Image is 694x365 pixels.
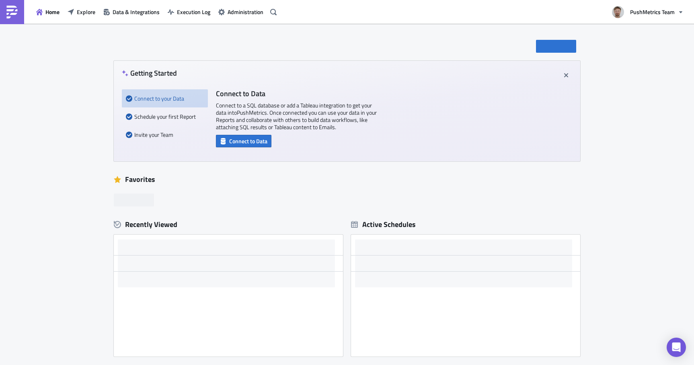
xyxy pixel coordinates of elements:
button: Data & Integrations [99,6,164,18]
h4: Getting Started [122,69,177,77]
span: Home [45,8,60,16]
span: Explore [77,8,95,16]
button: Administration [214,6,267,18]
div: Invite your Team [126,126,204,144]
button: Explore [64,6,99,18]
div: Schedule your first Report [126,107,204,126]
button: Home [32,6,64,18]
span: Data & Integrations [113,8,160,16]
button: Connect to Data [216,135,271,147]
span: PushMetrics Team [630,8,675,16]
div: Open Intercom Messenger [667,338,686,357]
a: Connect to Data [216,136,271,144]
div: Active Schedules [351,220,416,229]
div: Recently Viewed [114,219,343,231]
span: Administration [228,8,263,16]
span: Execution Log [177,8,210,16]
span: Connect to Data [229,137,267,145]
img: PushMetrics [6,6,18,19]
img: Avatar [611,5,625,19]
button: PushMetrics Team [607,3,688,21]
button: Execution Log [164,6,214,18]
div: Connect to your Data [126,89,204,107]
h4: Connect to Data [216,89,377,98]
p: Connect to a SQL database or add a Tableau integration to get your data into PushMetrics . Once c... [216,102,377,131]
div: Favorites [114,173,580,186]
